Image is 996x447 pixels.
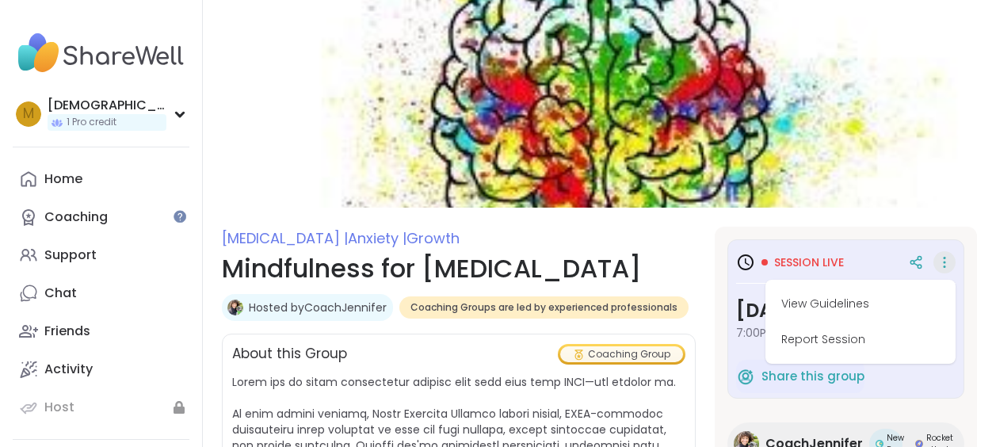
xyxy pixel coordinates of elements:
[232,344,347,365] h2: About this Group
[222,228,348,248] span: [MEDICAL_DATA] |
[560,346,683,362] div: Coaching Group
[44,246,97,264] div: Support
[772,322,949,357] button: Report Session
[736,360,864,393] button: Share this group
[23,104,34,124] span: m
[44,170,82,188] div: Home
[772,286,949,322] button: View Guidelines
[348,228,406,248] span: Anxiety |
[736,367,755,386] img: ShareWell Logomark
[13,388,189,426] a: Host
[13,160,189,198] a: Home
[406,228,460,248] span: Growth
[13,312,189,350] a: Friends
[410,301,677,314] span: Coaching Groups are led by experienced professionals
[13,236,189,274] a: Support
[13,198,189,236] a: Coaching
[736,296,956,325] h3: [DATE]
[174,210,186,223] iframe: Spotlight
[48,97,166,114] div: [DEMOGRAPHIC_DATA]
[227,300,243,315] img: CoachJennifer
[13,25,189,81] img: ShareWell Nav Logo
[13,350,189,388] a: Activity
[44,285,77,302] div: Chat
[44,208,108,226] div: Coaching
[67,116,116,129] span: 1 Pro credit
[44,361,93,378] div: Activity
[13,274,189,312] a: Chat
[44,399,74,416] div: Host
[774,254,844,270] span: Session live
[249,300,387,315] a: Hosted byCoachJennifer
[44,323,90,340] div: Friends
[736,325,956,341] span: 7:00PM - 8:00PM GMT+1
[222,250,696,288] h1: Mindfulness for [MEDICAL_DATA]
[761,368,864,386] span: Share this group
